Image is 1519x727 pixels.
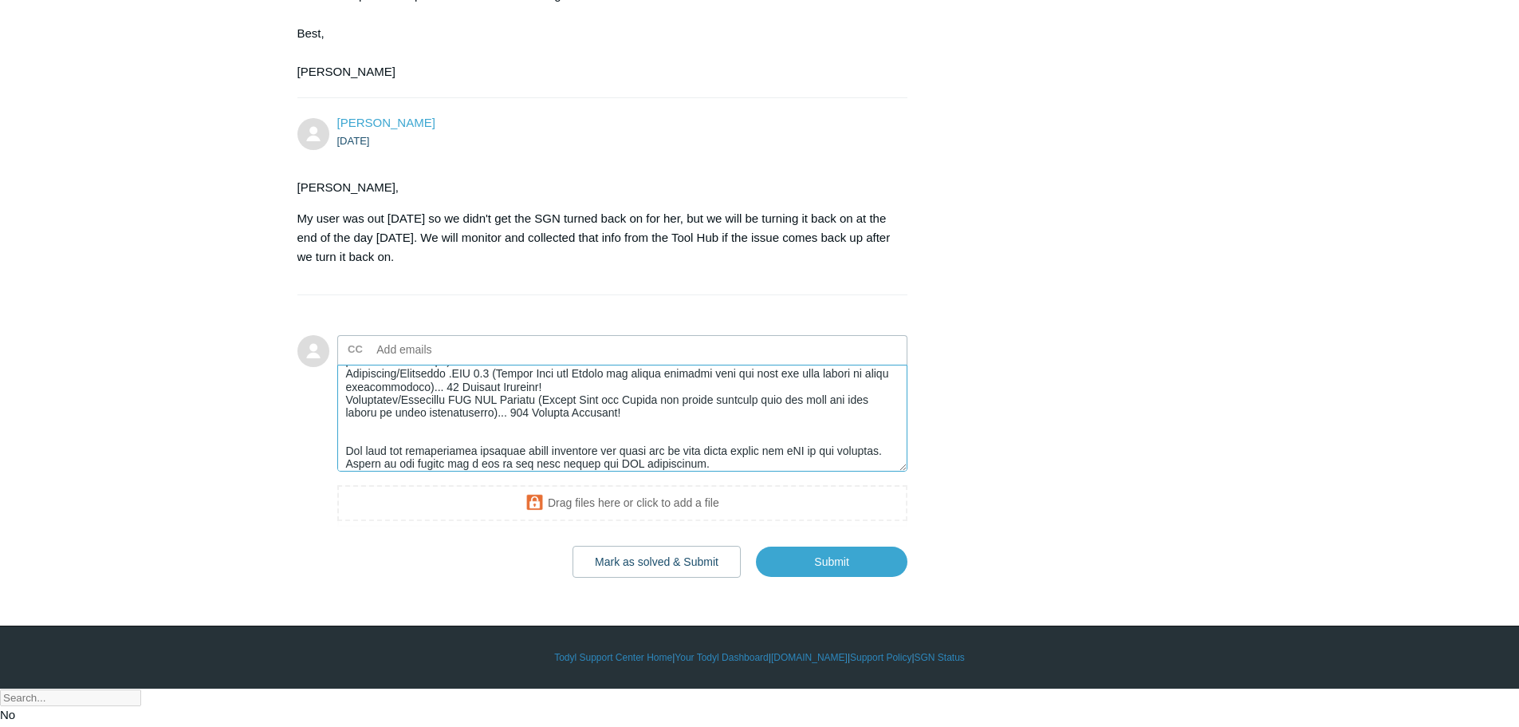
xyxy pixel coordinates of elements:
div: | | | | [297,650,1222,665]
label: CC [348,338,363,362]
span: Matt Cholin [337,116,435,129]
time: 09/02/2025, 13:33 [337,135,370,147]
a: SGN Status [915,650,965,665]
p: My user was out [DATE] so we didn't get the SGN turned back on for her, but we will be turning it... [297,209,892,267]
p: [PERSON_NAME], [297,178,892,197]
textarea: Add your reply [337,365,908,472]
a: [PERSON_NAME] [337,116,435,129]
a: Support Policy [850,650,911,665]
input: Submit [756,547,907,577]
input: Add emails [371,338,542,362]
a: [DOMAIN_NAME] [771,650,848,665]
a: Your Todyl Dashboard [675,650,768,665]
a: Todyl Support Center Home [554,650,672,665]
button: Mark as solved & Submit [573,546,741,578]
